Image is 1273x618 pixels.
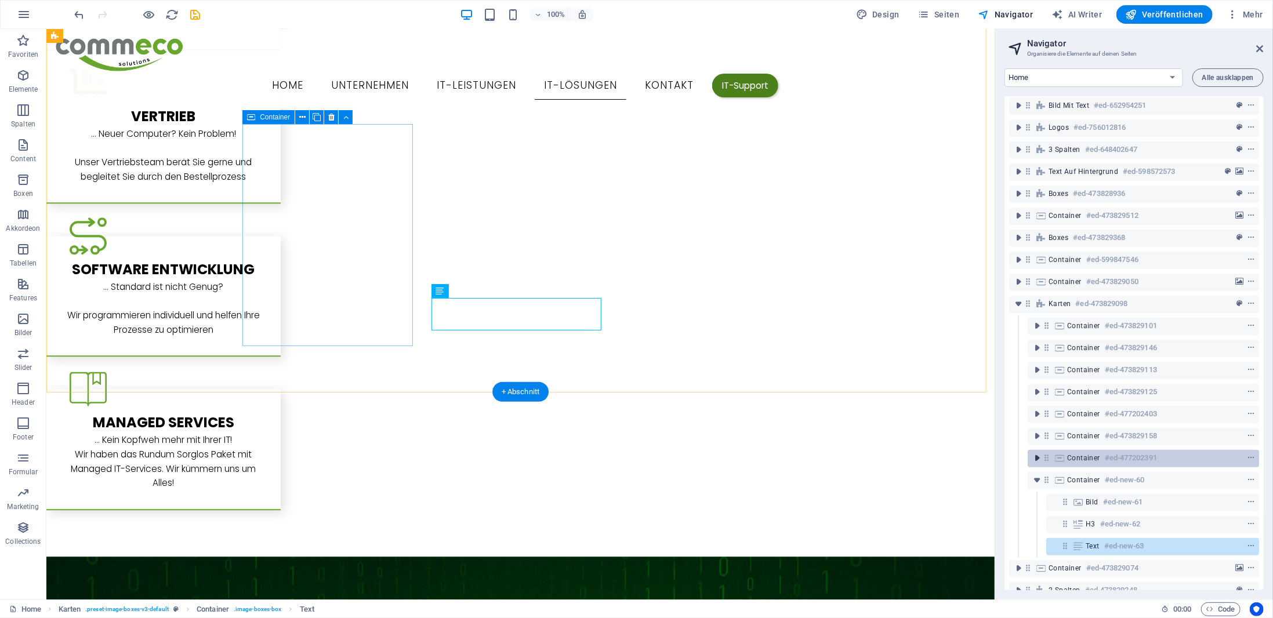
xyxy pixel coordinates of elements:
[1011,209,1025,223] button: toggle-expand
[547,8,565,21] h6: 100%
[72,8,86,21] button: undo
[6,224,40,233] p: Akkordeon
[1049,211,1082,220] span: Container
[13,189,33,198] p: Boxen
[1067,343,1100,352] span: Container
[1030,341,1044,355] button: toggle-expand
[300,602,314,616] span: Klick zum Auswählen. Doppelklick zum Bearbeiten
[59,602,81,616] span: Klick zum Auswählen. Doppelklick zum Bearbeiten
[1011,275,1025,289] button: toggle-expand
[73,8,86,21] i: Rückgängig: Text ändern (Strg+Z)
[1234,143,1245,157] button: preset
[9,293,37,303] p: Features
[142,8,156,21] button: Klicke hier, um den Vorschau-Modus zu verlassen
[85,602,169,616] span: . preset-image-boxes-v3-default
[1192,68,1264,87] button: Alle ausklappen
[166,8,179,21] i: Seite neu laden
[1011,187,1025,201] button: toggle-expand
[1049,123,1069,132] span: Logos
[1030,363,1044,377] button: toggle-expand
[1105,473,1145,487] h6: #ed-new-60
[1086,519,1096,529] span: H3
[1245,253,1257,267] button: context-menu
[1030,451,1044,465] button: toggle-expand
[13,432,34,442] p: Footer
[1234,121,1245,134] button: preset
[1049,299,1071,308] span: Karten
[10,154,36,163] p: Content
[1181,605,1183,613] span: :
[1245,363,1257,377] button: context-menu
[1094,99,1146,112] h6: #ed-652954251
[9,85,38,94] p: Elemente
[1086,253,1138,267] h6: #ed-599847546
[1245,121,1257,134] button: context-menu
[1245,297,1257,311] button: context-menu
[1086,209,1138,223] h6: #ed-473829512
[14,328,32,337] p: Bilder
[1105,341,1157,355] h6: #ed-473829146
[1105,319,1157,333] h6: #ed-473829101
[1011,253,1025,267] button: toggle-expand
[1105,451,1157,465] h6: #ed-477202391
[1011,121,1025,134] button: toggle-expand
[59,602,314,616] nav: breadcrumb
[14,363,32,372] p: Slider
[1234,583,1245,597] button: preset
[1234,297,1245,311] button: preset
[1075,297,1127,311] h6: #ed-473829098
[1201,602,1241,616] button: Code
[1049,233,1068,242] span: Boxes
[234,602,282,616] span: . image-boxes-box
[9,467,38,477] p: Formular
[1234,275,1245,289] button: background
[1049,167,1118,176] span: Text auf Hintergrund
[1086,541,1100,551] span: Text
[1227,9,1263,20] span: Mehr
[1073,121,1126,134] h6: #ed-756012816
[1245,561,1257,575] button: context-menu
[1245,583,1257,597] button: context-menu
[851,5,904,24] button: Design
[1245,429,1257,443] button: context-menu
[11,119,35,129] p: Spalten
[978,9,1033,20] span: Navigator
[1245,319,1257,333] button: context-menu
[1049,101,1089,110] span: Bild mit Text
[1245,539,1257,553] button: context-menu
[1105,407,1157,421] h6: #ed-477202403
[1104,539,1144,553] h6: #ed-new-63
[1086,497,1098,507] span: Bild
[1245,341,1257,355] button: context-menu
[197,602,229,616] span: Klick zum Auswählen. Doppelklick zum Bearbeiten
[1245,517,1257,531] button: context-menu
[9,602,41,616] a: Klick, um Auswahl aufzuheben. Doppelklick öffnet Seitenverwaltung
[1073,231,1125,245] h6: #ed-473829368
[1049,189,1068,198] span: Boxes
[1067,409,1100,419] span: Container
[1123,165,1175,179] h6: #ed-598572573
[1105,429,1157,443] h6: #ed-473829158
[1116,5,1213,24] button: Veröffentlichen
[1086,561,1138,575] h6: #ed-473829074
[1011,297,1025,311] button: toggle-expand
[1222,5,1268,24] button: Mehr
[1234,187,1245,201] button: preset
[1047,5,1107,24] button: AI Writer
[1067,387,1100,397] span: Container
[188,8,202,21] button: save
[1245,275,1257,289] button: context-menu
[1067,431,1100,441] span: Container
[1027,38,1264,49] h2: Navigator
[1126,9,1203,20] span: Veröffentlichen
[12,398,35,407] p: Header
[1245,187,1257,201] button: context-menu
[1011,583,1025,597] button: toggle-expand
[577,9,587,20] i: Bei Größenänderung Zoomstufe automatisch an das gewählte Gerät anpassen.
[1085,143,1137,157] h6: #ed-648402647
[1234,561,1245,575] button: background
[1234,99,1245,112] button: preset
[1030,385,1044,399] button: toggle-expand
[1245,473,1257,487] button: context-menu
[1067,475,1100,485] span: Container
